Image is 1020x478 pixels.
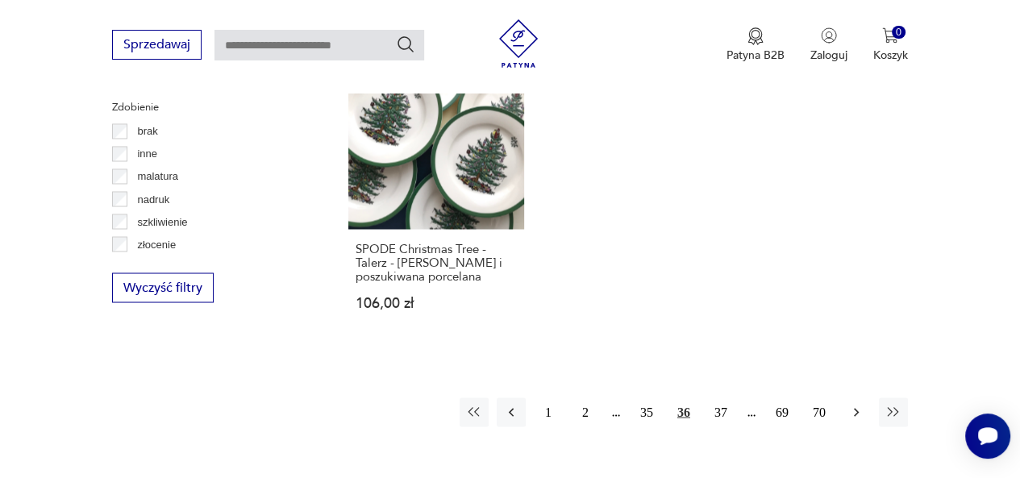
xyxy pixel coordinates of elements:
[873,48,908,63] p: Koszyk
[112,272,214,302] button: Wyczyść filtry
[137,213,187,231] p: szkliwienie
[726,27,785,63] a: Ikona medaluPatyna B2B
[137,145,157,163] p: inne
[810,48,847,63] p: Zaloguj
[348,54,524,342] a: SPODE Christmas Tree - Talerz - Markowa i poszukiwana porcelanaSPODE Christmas Tree - Talerz - [P...
[882,27,898,44] img: Ikona koszyka
[965,414,1010,459] iframe: Smartsupp widget button
[810,27,847,63] button: Zaloguj
[534,397,563,426] button: 1
[356,296,517,310] p: 106,00 zł
[726,48,785,63] p: Patyna B2B
[571,397,600,426] button: 2
[137,190,169,208] p: nadruk
[805,397,834,426] button: 70
[873,27,908,63] button: 0Koszyk
[137,168,178,185] p: malatura
[112,40,202,52] a: Sprzedawaj
[137,123,157,140] p: brak
[494,19,543,68] img: Patyna - sklep z meblami i dekoracjami vintage
[821,27,837,44] img: Ikonka użytkownika
[112,30,202,60] button: Sprzedawaj
[747,27,764,45] img: Ikona medalu
[112,98,310,116] p: Zdobienie
[669,397,698,426] button: 36
[706,397,735,426] button: 37
[768,397,797,426] button: 69
[137,235,176,253] p: złocenie
[356,242,517,283] h3: SPODE Christmas Tree - Talerz - [PERSON_NAME] i poszukiwana porcelana
[726,27,785,63] button: Patyna B2B
[892,26,906,39] div: 0
[396,35,415,54] button: Szukaj
[632,397,661,426] button: 35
